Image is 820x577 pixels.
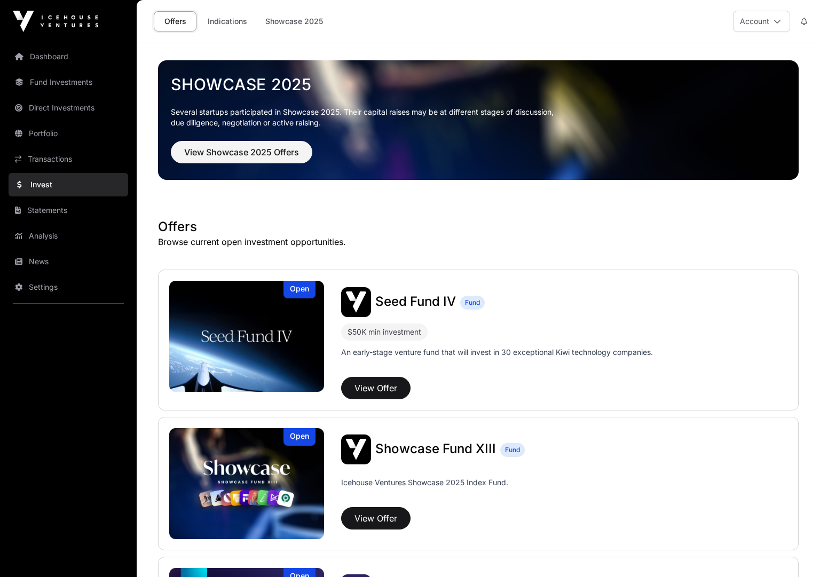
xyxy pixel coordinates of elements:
a: Invest [9,173,128,196]
a: Statements [9,199,128,222]
h1: Offers [158,218,799,235]
a: Portfolio [9,122,128,145]
div: $50K min investment [348,326,421,338]
span: Showcase Fund XIII [375,441,496,456]
a: Settings [9,275,128,299]
span: Fund [505,446,520,454]
a: View Showcase 2025 Offers [171,152,312,162]
div: Open [283,428,316,446]
a: Transactions [9,147,128,171]
a: Analysis [9,224,128,248]
a: Showcase Fund XIIIOpen [169,428,324,539]
a: Showcase 2025 [258,11,330,31]
a: Showcase 2025 [171,75,786,94]
a: Seed Fund IV [375,295,456,309]
img: Showcase Fund XIII [169,428,324,539]
button: Account [733,11,790,32]
a: Indications [201,11,254,31]
a: Direct Investments [9,96,128,120]
a: Offers [154,11,196,31]
p: Several startups participated in Showcase 2025. Their capital raises may be at different stages o... [171,107,786,128]
button: View Offer [341,377,411,399]
a: Showcase Fund XIII [375,442,496,456]
img: Seed Fund IV [341,287,371,317]
p: Icehouse Ventures Showcase 2025 Index Fund. [341,477,508,488]
p: Browse current open investment opportunities. [158,235,799,248]
img: Icehouse Ventures Logo [13,11,98,32]
a: Dashboard [9,45,128,68]
span: View Showcase 2025 Offers [184,146,299,159]
a: Fund Investments [9,70,128,94]
img: Showcase 2025 [158,60,799,180]
p: An early-stage venture fund that will invest in 30 exceptional Kiwi technology companies. [341,347,653,358]
span: Seed Fund IV [375,294,456,309]
a: News [9,250,128,273]
span: Fund [465,298,480,307]
button: View Showcase 2025 Offers [171,141,312,163]
img: Showcase Fund XIII [341,434,371,464]
iframe: Chat Widget [767,526,820,577]
div: Open [283,281,316,298]
a: Seed Fund IVOpen [169,281,324,392]
div: $50K min investment [341,323,428,341]
button: View Offer [341,507,411,529]
img: Seed Fund IV [169,281,324,392]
